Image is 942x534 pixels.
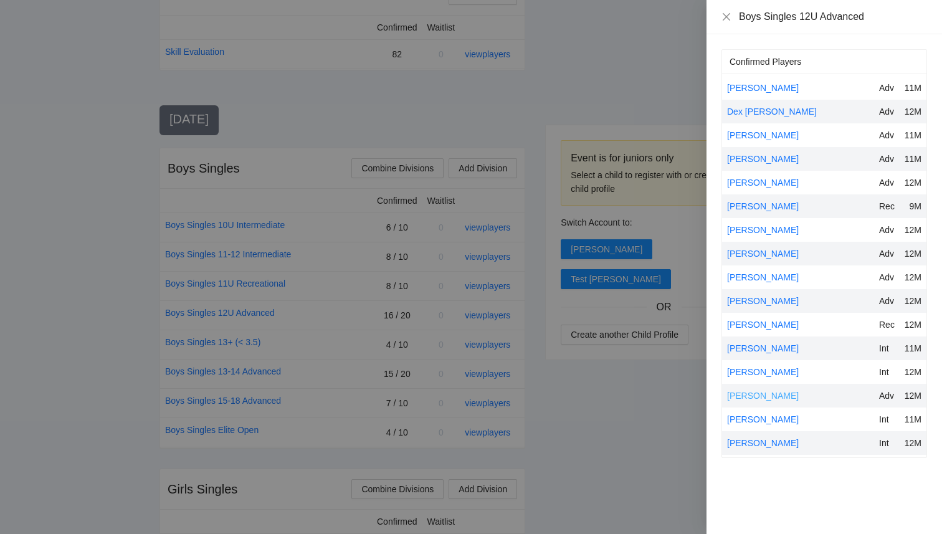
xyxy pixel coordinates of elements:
[903,436,921,450] div: 12M
[903,270,921,284] div: 12M
[879,128,898,142] div: Adv
[879,105,898,118] div: Adv
[879,294,898,308] div: Adv
[727,296,799,306] a: [PERSON_NAME]
[727,438,799,448] a: [PERSON_NAME]
[879,223,898,237] div: Adv
[903,176,921,189] div: 12M
[879,199,898,213] div: Rec
[879,341,898,355] div: Int
[879,365,898,379] div: Int
[727,414,799,424] a: [PERSON_NAME]
[903,247,921,260] div: 12M
[879,389,898,403] div: Adv
[879,436,898,450] div: Int
[721,12,731,22] span: close
[903,105,921,118] div: 12M
[879,152,898,166] div: Adv
[727,154,799,164] a: [PERSON_NAME]
[903,412,921,426] div: 11M
[879,81,898,95] div: Adv
[879,412,898,426] div: Int
[903,128,921,142] div: 11M
[730,50,919,74] div: Confirmed Players
[879,176,898,189] div: Adv
[727,367,799,377] a: [PERSON_NAME]
[903,223,921,237] div: 12M
[721,12,731,22] button: Close
[739,10,927,24] div: Boys Singles 12U Advanced
[903,341,921,355] div: 11M
[903,294,921,308] div: 12M
[727,272,799,282] a: [PERSON_NAME]
[727,343,799,353] a: [PERSON_NAME]
[903,199,921,213] div: 9M
[727,249,799,259] a: [PERSON_NAME]
[879,247,898,260] div: Adv
[903,318,921,331] div: 12M
[727,201,799,211] a: [PERSON_NAME]
[727,130,799,140] a: [PERSON_NAME]
[727,391,799,401] a: [PERSON_NAME]
[727,225,799,235] a: [PERSON_NAME]
[903,389,921,403] div: 12M
[879,318,898,331] div: Rec
[727,178,799,188] a: [PERSON_NAME]
[903,365,921,379] div: 12M
[727,320,799,330] a: [PERSON_NAME]
[903,152,921,166] div: 11M
[727,83,799,93] a: [PERSON_NAME]
[879,270,898,284] div: Adv
[727,107,817,117] a: Dex [PERSON_NAME]
[903,81,921,95] div: 11M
